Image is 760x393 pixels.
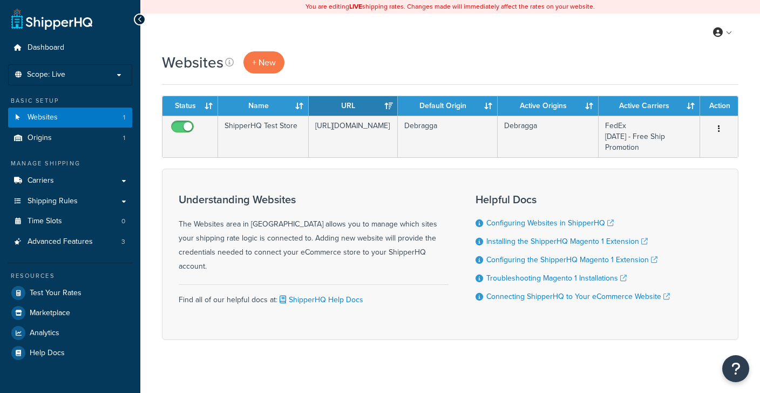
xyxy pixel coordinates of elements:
[243,51,284,74] a: + New
[123,134,125,143] span: 1
[218,96,309,116] th: Name: activate to sort column ascending
[8,271,132,281] div: Resources
[179,194,449,274] div: The Websites area in [GEOGRAPHIC_DATA] allows you to manage which sites your shipping rate logic ...
[309,116,397,157] td: [URL][DOMAIN_NAME]
[599,116,700,157] td: FedEx [DATE] - Free Ship Promotion
[30,289,82,298] span: Test Your Rates
[123,113,125,122] span: 1
[30,349,65,358] span: Help Docs
[486,272,627,284] a: Troubleshooting Magento 1 Installations
[8,211,132,231] li: Time Slots
[8,211,132,231] a: Time Slots 0
[28,217,62,226] span: Time Slots
[8,232,132,252] a: Advanced Features 3
[8,96,132,105] div: Basic Setup
[599,96,700,116] th: Active Carriers: activate to sort column ascending
[11,8,92,30] a: ShipperHQ Home
[8,108,132,128] a: Websites 1
[8,128,132,148] a: Origins 1
[8,323,132,343] a: Analytics
[121,217,125,226] span: 0
[486,254,657,265] a: Configuring the ShipperHQ Magento 1 Extension
[8,38,132,58] a: Dashboard
[30,329,59,338] span: Analytics
[28,43,64,52] span: Dashboard
[8,128,132,148] li: Origins
[8,191,132,211] a: Shipping Rules
[28,237,93,247] span: Advanced Features
[8,108,132,128] li: Websites
[28,134,52,143] span: Origins
[162,52,223,73] h1: Websites
[162,96,218,116] th: Status: activate to sort column ascending
[722,355,749,382] button: Open Resource Center
[700,96,738,116] th: Action
[28,113,58,122] span: Websites
[8,232,132,252] li: Advanced Features
[498,96,599,116] th: Active Origins: activate to sort column ascending
[28,176,54,185] span: Carriers
[8,283,132,303] a: Test Your Rates
[498,116,599,157] td: Debragga
[30,309,70,318] span: Marketplace
[486,291,670,302] a: Connecting ShipperHQ to Your eCommerce Website
[398,96,498,116] th: Default Origin: activate to sort column ascending
[8,343,132,363] a: Help Docs
[486,236,648,247] a: Installing the ShipperHQ Magento 1 Extension
[476,194,670,205] h3: Helpful Docs
[218,116,309,157] td: ShipperHQ Test Store
[486,217,614,229] a: Configuring Websites in ShipperHQ
[349,2,362,11] b: LIVE
[179,284,449,307] div: Find all of our helpful docs at:
[398,116,498,157] td: Debragga
[8,159,132,168] div: Manage Shipping
[8,303,132,323] a: Marketplace
[28,197,78,206] span: Shipping Rules
[252,56,276,69] span: + New
[277,294,363,305] a: ShipperHQ Help Docs
[309,96,397,116] th: URL: activate to sort column ascending
[179,194,449,205] h3: Understanding Websites
[8,171,132,191] a: Carriers
[121,237,125,247] span: 3
[27,70,65,79] span: Scope: Live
